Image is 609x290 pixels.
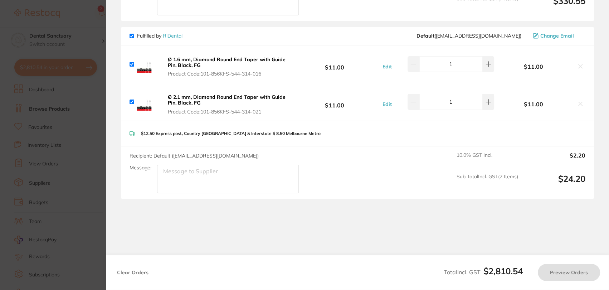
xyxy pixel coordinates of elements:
[457,174,518,193] span: Sub Total Incl. GST ( 2 Items)
[137,33,182,39] p: Fulfilled by
[130,165,151,171] label: Message:
[115,264,151,281] button: Clear Orders
[531,33,585,39] button: Change Email
[141,131,321,136] p: $12.50 Express post, Country [GEOGRAPHIC_DATA] & Interstate $ 8.50 Melbourne Metro
[538,264,600,281] button: Preview Orders
[483,266,523,276] b: $2,810.54
[494,63,573,70] b: $11.00
[380,63,394,70] button: Edit
[166,94,289,115] button: Ø 2.1 mm, Diamond Round End Taper with Guide Pin, Black, FG Product Code:101-856KFS-544-314-021
[416,33,434,39] b: Default
[137,91,160,113] img: eXVvb2w2ZA
[168,71,287,77] span: Product Code: 101-856KFS-544-314-016
[130,153,259,159] span: Recipient: Default ( [EMAIL_ADDRESS][DOMAIN_NAME] )
[289,95,380,108] b: $11.00
[494,101,573,107] b: $11.00
[137,53,160,76] img: NGlqZTZsMg
[380,101,394,107] button: Edit
[168,109,287,115] span: Product Code: 101-856KFS-544-314-021
[168,94,286,106] b: Ø 2.1 mm, Diamond Round End Taper with Guide Pin, Black, FG
[457,152,518,168] span: 10.0 % GST Incl.
[166,56,289,77] button: Ø 1.6 mm, Diamond Round End Taper with Guide Pin, Black, FG Product Code:101-856KFS-544-314-016
[289,58,380,71] b: $11.00
[524,152,585,168] output: $2.20
[163,33,182,39] a: RiDental
[540,33,574,39] span: Change Email
[444,269,523,276] span: Total Incl. GST
[416,33,521,39] span: info@rosler.com.au
[524,174,585,193] output: $24.20
[168,56,286,68] b: Ø 1.6 mm, Diamond Round End Taper with Guide Pin, Black, FG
